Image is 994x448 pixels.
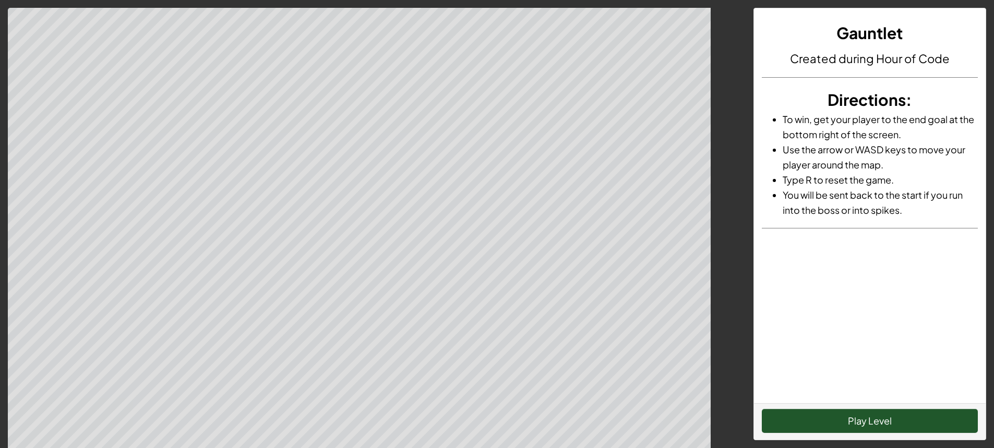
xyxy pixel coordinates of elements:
h4: Created during Hour of Code [762,50,978,67]
li: You will be sent back to the start if you run into the boss or into spikes. [783,187,978,217]
h3: Gauntlet [762,21,978,45]
li: To win, get your player to the end goal at the bottom right of the screen. [783,112,978,142]
li: Use the arrow or WASD keys to move your player around the map. [783,142,978,172]
button: Play Level [762,409,978,433]
li: Type R to reset the game. [783,172,978,187]
h3: : [762,88,978,112]
span: Directions [828,90,906,110]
